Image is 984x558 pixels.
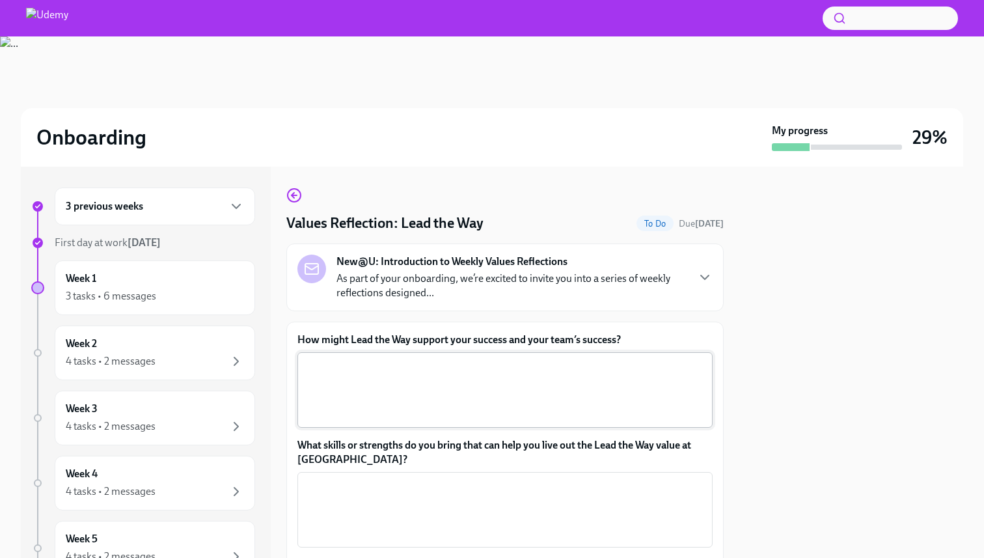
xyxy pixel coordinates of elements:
a: Week 44 tasks • 2 messages [31,456,255,510]
img: Udemy [26,8,68,29]
div: 4 tasks • 2 messages [66,419,156,434]
h6: Week 3 [66,402,98,416]
strong: My progress [772,124,828,138]
a: Week 34 tasks • 2 messages [31,391,255,445]
h6: Week 2 [66,337,97,351]
h6: Week 4 [66,467,98,481]
span: To Do [636,219,674,229]
h3: 29% [912,126,948,149]
strong: [DATE] [128,236,161,249]
h6: Week 5 [66,532,98,546]
div: 3 tasks • 6 messages [66,289,156,303]
label: How might Lead the Way support your success and your team’s success? [297,333,713,347]
div: 4 tasks • 2 messages [66,484,156,499]
h4: Values Reflection: Lead the Way [286,214,484,233]
p: As part of your onboarding, we’re excited to invite you into a series of weekly reflections desig... [336,272,687,300]
strong: New@U: Introduction to Weekly Values Reflections [336,255,567,269]
span: First day at work [55,236,161,249]
a: Week 13 tasks • 6 messages [31,260,255,315]
span: September 15th, 2025 08:00 [679,217,724,230]
div: 4 tasks • 2 messages [66,354,156,369]
h2: Onboarding [36,124,146,150]
strong: [DATE] [695,218,724,229]
label: What skills or strengths do you bring that can help you live out the Lead the Way value at [GEOGR... [297,438,713,467]
a: First day at work[DATE] [31,236,255,250]
a: Week 24 tasks • 2 messages [31,326,255,380]
span: Due [679,218,724,229]
h6: 3 previous weeks [66,199,143,214]
div: 3 previous weeks [55,188,255,225]
h6: Week 1 [66,272,96,286]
